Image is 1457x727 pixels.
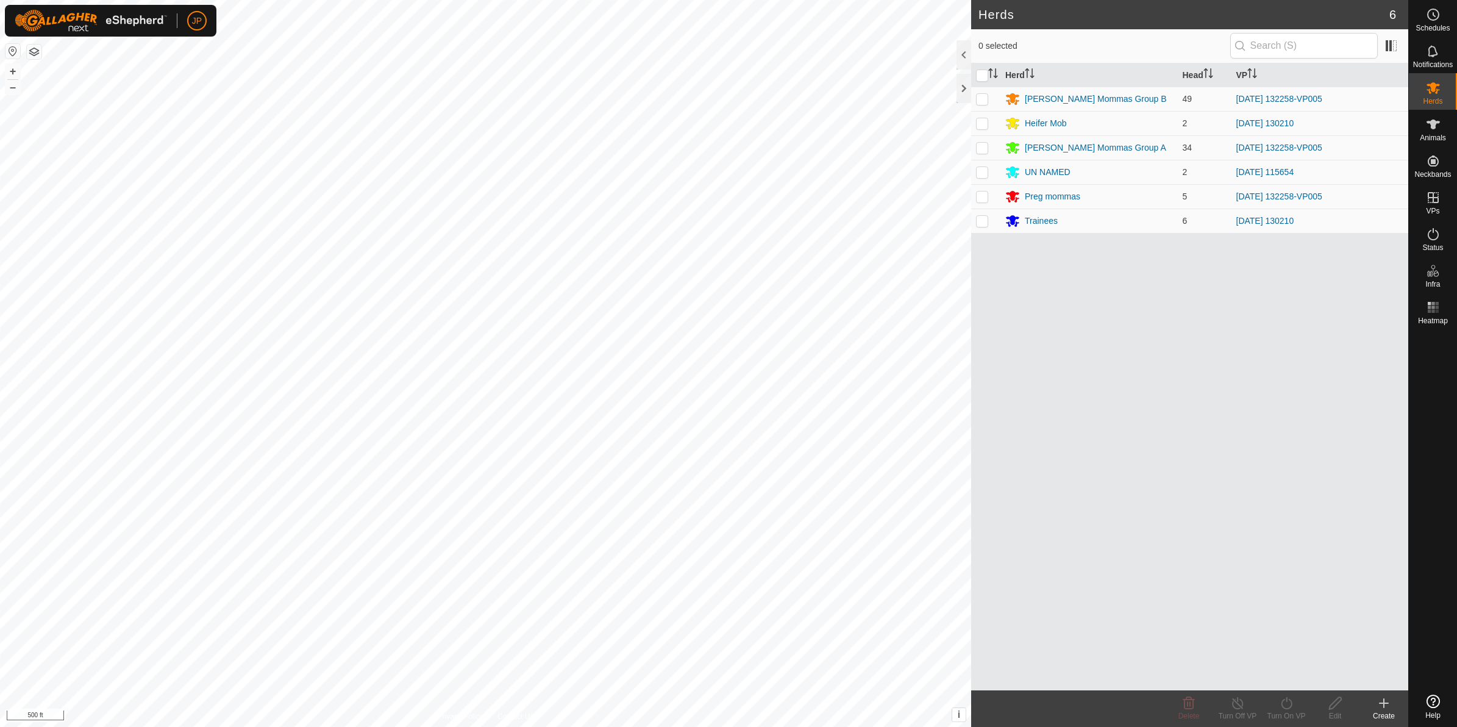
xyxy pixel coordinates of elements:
[1247,70,1257,80] p-sorticon: Activate to sort
[1425,712,1441,719] span: Help
[1262,711,1311,722] div: Turn On VP
[1183,167,1188,177] span: 2
[437,711,483,722] a: Privacy Policy
[1025,141,1166,154] div: [PERSON_NAME] Mommas Group A
[1422,244,1443,251] span: Status
[1025,166,1070,179] div: UN NAMED
[497,711,533,722] a: Contact Us
[5,44,20,59] button: Reset Map
[1025,190,1080,203] div: Preg mommas
[988,70,998,80] p-sorticon: Activate to sort
[1389,5,1396,24] span: 6
[1025,117,1066,130] div: Heifer Mob
[1416,24,1450,32] span: Schedules
[1178,712,1200,720] span: Delete
[1414,171,1451,178] span: Neckbands
[1183,94,1192,104] span: 49
[27,45,41,59] button: Map Layers
[1236,167,1294,177] a: [DATE] 115654
[1236,94,1322,104] a: [DATE] 132258-VP005
[1409,690,1457,724] a: Help
[1236,192,1322,201] a: [DATE] 132258-VP005
[5,64,20,79] button: +
[1418,317,1448,324] span: Heatmap
[1025,70,1035,80] p-sorticon: Activate to sort
[1420,134,1446,141] span: Animals
[952,708,966,722] button: i
[1426,207,1439,215] span: VPs
[1359,711,1408,722] div: Create
[1178,63,1231,87] th: Head
[15,10,167,32] img: Gallagher Logo
[1213,711,1262,722] div: Turn Off VP
[1413,61,1453,68] span: Notifications
[1000,63,1178,87] th: Herd
[978,7,1389,22] h2: Herds
[1311,711,1359,722] div: Edit
[1025,93,1167,106] div: [PERSON_NAME] Mommas Group B
[1231,63,1409,87] th: VP
[958,709,960,720] span: i
[1236,143,1322,152] a: [DATE] 132258-VP005
[978,40,1230,52] span: 0 selected
[1183,192,1188,201] span: 5
[1425,281,1440,288] span: Infra
[1025,215,1058,227] div: Trainees
[1230,33,1378,59] input: Search (S)
[1183,143,1192,152] span: 34
[1183,118,1188,128] span: 2
[1183,216,1188,226] span: 6
[1236,216,1294,226] a: [DATE] 130210
[192,15,202,27] span: JP
[5,80,20,95] button: –
[1236,118,1294,128] a: [DATE] 130210
[1203,70,1213,80] p-sorticon: Activate to sort
[1423,98,1442,105] span: Herds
